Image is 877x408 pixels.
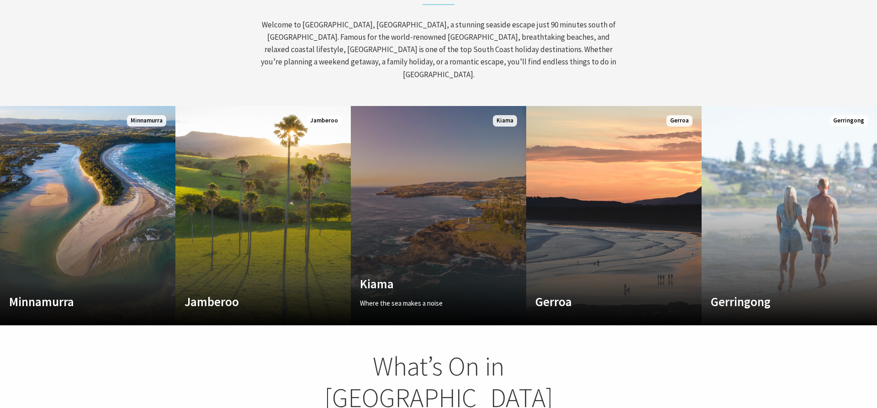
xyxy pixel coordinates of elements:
[666,115,692,127] span: Gerroa
[306,115,342,127] span: Jamberoo
[829,115,868,127] span: Gerringong
[360,313,491,324] span: Read More
[9,294,140,309] h4: Minnamurra
[351,106,526,325] a: Custom Image Used Kiama Where the sea makes a noise Read More Kiama
[535,294,666,309] h4: Gerroa
[493,115,517,127] span: Kiama
[259,19,618,81] p: Welcome to [GEOGRAPHIC_DATA], [GEOGRAPHIC_DATA], a stunning seaside escape just 90 minutes south ...
[185,294,315,309] h4: Jamberoo
[526,106,702,325] a: Custom Image Used Gerroa Gerroa
[711,294,841,309] h4: Gerringong
[127,115,166,127] span: Minnamurra
[175,106,351,325] a: Custom Image Used Jamberoo Jamberoo
[360,276,491,291] h4: Kiama
[702,106,877,325] a: Custom Image Used Gerringong Gerringong
[360,298,491,309] p: Where the sea makes a noise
